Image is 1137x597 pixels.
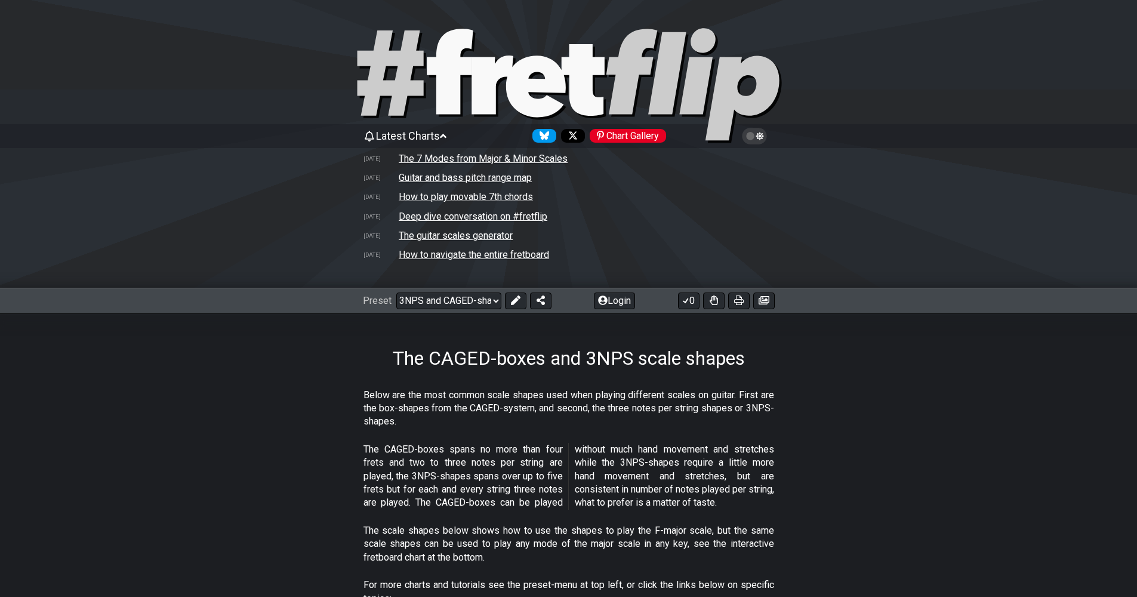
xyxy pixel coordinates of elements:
tr: How to alter one or two notes in the Major and Minor scales to play the 7 Modes [363,149,775,168]
td: [DATE] [363,190,399,203]
p: Below are the most common scale shapes used when playing different scales on guitar. First are th... [363,389,774,429]
h1: The CAGED-boxes and 3NPS scale shapes [393,347,745,370]
td: [DATE] [363,210,399,223]
td: Deep dive conversation on #fretflip [398,210,548,223]
td: [DATE] [363,248,399,261]
button: 0 [678,293,700,309]
button: Edit Preset [505,293,526,309]
button: Login [594,293,635,309]
div: Chart Gallery [590,129,666,143]
select: Preset [396,293,501,309]
tr: A chart showing pitch ranges for different string configurations and tunings [363,168,775,187]
span: Latest Charts [376,130,440,142]
button: Create image [753,293,775,309]
tr: How to play movable 7th chords on guitar [363,187,775,207]
td: The 7 Modes from Major & Minor Scales [398,152,568,165]
button: Share Preset [530,293,551,309]
td: [DATE] [363,152,399,165]
td: [DATE] [363,229,399,242]
td: The guitar scales generator [398,229,513,242]
a: Follow #fretflip at Bluesky [528,129,556,143]
td: How to play movable 7th chords [398,190,534,203]
td: Guitar and bass pitch range map [398,171,532,184]
tr: Note patterns to navigate the entire fretboard [363,245,775,264]
a: #fretflip at Pinterest [585,129,666,143]
span: Preset [363,295,392,306]
tr: Deep dive conversation on #fretflip by Google NotebookLM [363,207,775,226]
p: The scale shapes below shows how to use the shapes to play the F-major scale, but the same scale ... [363,524,774,564]
td: [DATE] [363,171,399,184]
tr: How to create scale and chord charts [363,226,775,245]
button: Print [728,293,750,309]
span: Toggle light / dark theme [748,131,762,141]
a: Follow #fretflip at X [556,129,585,143]
td: How to navigate the entire fretboard [398,248,550,261]
button: Toggle Dexterity for all fretkits [703,293,725,309]
p: The CAGED-boxes spans no more than four frets and two to three notes per string are played, the 3... [363,443,774,510]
